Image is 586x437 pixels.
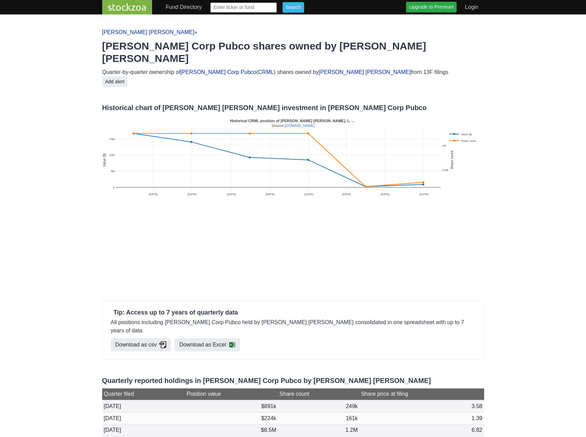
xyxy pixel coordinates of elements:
[462,0,481,14] a: Login
[359,400,484,412] td: 3.58
[229,341,236,348] img: Download consolidated filings xlsx
[102,376,484,385] h3: Quarterly reported holdings in [PERSON_NAME] Corp Pubco by [PERSON_NAME] [PERSON_NAME]
[102,412,185,424] td: [DATE]
[359,424,484,436] td: 6.82
[111,309,476,317] h4: Tip: Access up to 7 years of quarterly data
[163,0,205,14] a: Fund Directory
[102,104,484,112] h3: Historical chart of [PERSON_NAME] [PERSON_NAME] investment in [PERSON_NAME] Corp Pubco
[102,40,484,65] h1: [PERSON_NAME] Corp Pubco shares owned by [PERSON_NAME] [PERSON_NAME]
[283,2,304,13] input: Search
[111,318,476,335] p: All positions including [PERSON_NAME] Corp Pubco held by [PERSON_NAME] [PERSON_NAME] consolidated...
[284,124,315,128] a: [DOMAIN_NAME]
[111,338,171,351] a: Download as csv
[102,29,194,35] a: [PERSON_NAME] [PERSON_NAME]
[102,424,185,436] td: [DATE]
[278,400,360,412] td: 249k
[359,412,484,424] td: 1.39
[406,2,457,12] a: Upgrade to Premium
[278,424,360,436] td: 1.2M
[175,338,240,351] a: Download as Excel
[102,76,128,87] button: Add alert
[185,400,278,412] td: $891k
[185,412,278,424] td: $224k
[185,388,278,400] th: Position value
[278,412,360,424] td: 161k
[159,341,166,348] img: Download consolidated filings csv
[271,124,315,128] tspan: Source:
[102,388,185,400] th: Quarter filed
[102,68,484,76] div: Quarter-by-quarter ownership of ( ) shares owned by from 13F filings
[278,388,360,400] th: Share count
[359,388,484,400] th: Share price at filing
[102,201,484,298] iframe: Advertisement
[319,69,411,75] a: [PERSON_NAME] [PERSON_NAME]
[210,2,277,13] input: Enter ticker or fund
[185,424,278,436] td: $8.5M
[230,119,355,123] tspan: Historical CRML position of [PERSON_NAME] [PERSON_NAME], L. …
[258,69,274,75] a: CRML
[102,400,185,412] td: [DATE]
[180,69,256,75] a: [PERSON_NAME] Corp Pubco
